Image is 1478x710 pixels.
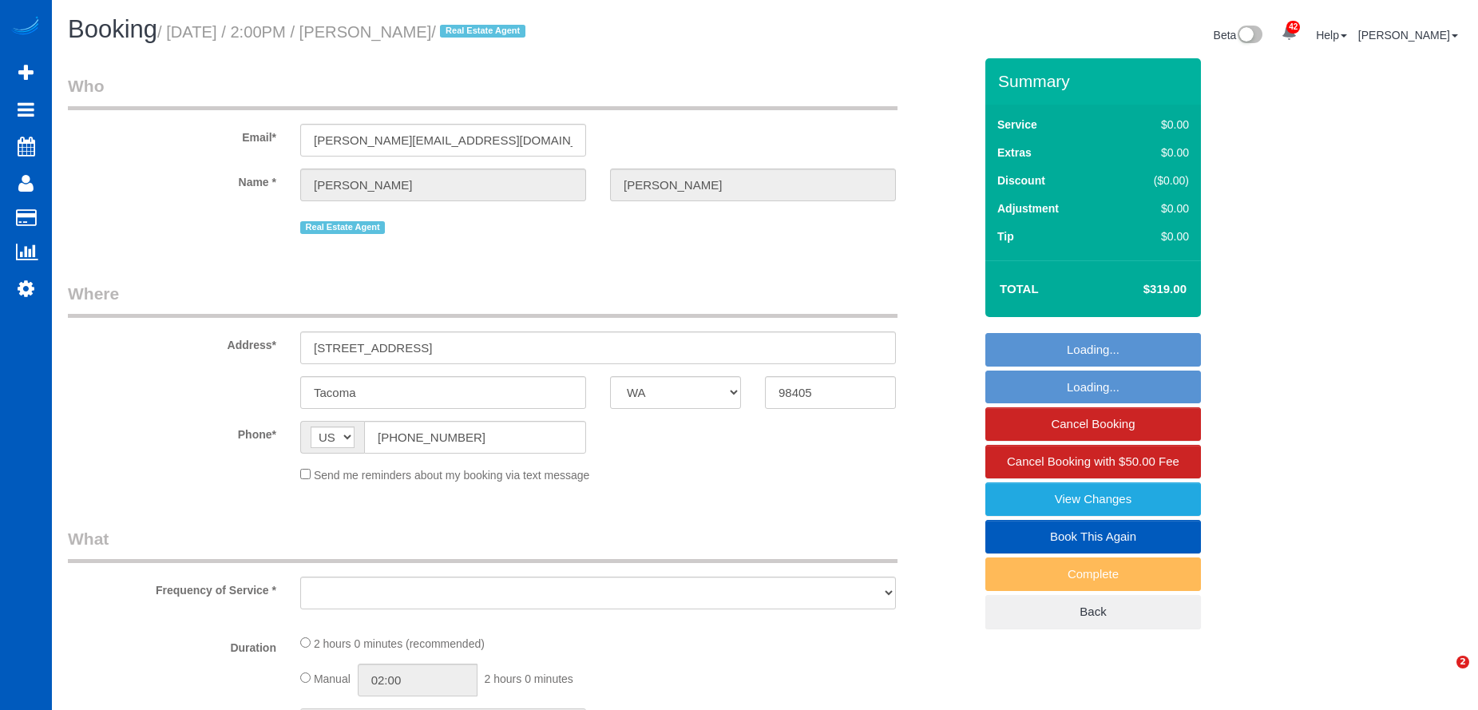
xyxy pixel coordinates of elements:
[610,169,896,201] input: Last Name*
[1424,656,1462,694] iframe: Intercom live chat
[1456,656,1469,668] span: 2
[985,482,1201,516] a: View Changes
[1120,228,1189,244] div: $0.00
[68,74,897,110] legend: Who
[1214,29,1263,42] a: Beta
[1096,283,1187,296] h4: $319.00
[1000,282,1039,296] strong: Total
[314,469,590,482] span: Send me reminders about my booking via text message
[1286,21,1300,34] span: 42
[1316,29,1347,42] a: Help
[997,200,1059,216] label: Adjustment
[1120,173,1189,188] div: ($0.00)
[997,117,1037,133] label: Service
[440,25,525,38] span: Real Estate Agent
[68,15,157,43] span: Booking
[300,376,586,409] input: City*
[56,169,288,190] label: Name *
[431,23,530,41] span: /
[300,124,586,157] input: Email*
[56,331,288,353] label: Address*
[998,72,1193,90] h3: Summary
[56,124,288,145] label: Email*
[56,577,288,598] label: Frequency of Service *
[314,637,485,650] span: 2 hours 0 minutes (recommended)
[56,421,288,442] label: Phone*
[985,520,1201,553] a: Book This Again
[314,672,351,685] span: Manual
[157,23,530,41] small: / [DATE] / 2:00PM / [PERSON_NAME]
[300,169,586,201] input: First Name*
[985,407,1201,441] a: Cancel Booking
[68,527,897,563] legend: What
[56,634,288,656] label: Duration
[1274,16,1305,51] a: 42
[997,173,1045,188] label: Discount
[997,228,1014,244] label: Tip
[10,16,42,38] img: Automaid Logo
[300,221,385,234] span: Real Estate Agent
[1120,117,1189,133] div: $0.00
[1120,200,1189,216] div: $0.00
[1358,29,1458,42] a: [PERSON_NAME]
[985,595,1201,629] a: Back
[364,421,586,454] input: Phone*
[1007,454,1179,468] span: Cancel Booking with $50.00 Fee
[68,282,897,318] legend: Where
[985,445,1201,478] a: Cancel Booking with $50.00 Fee
[997,145,1032,161] label: Extras
[765,376,896,409] input: Zip Code*
[485,672,573,685] span: 2 hours 0 minutes
[1236,26,1262,46] img: New interface
[1120,145,1189,161] div: $0.00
